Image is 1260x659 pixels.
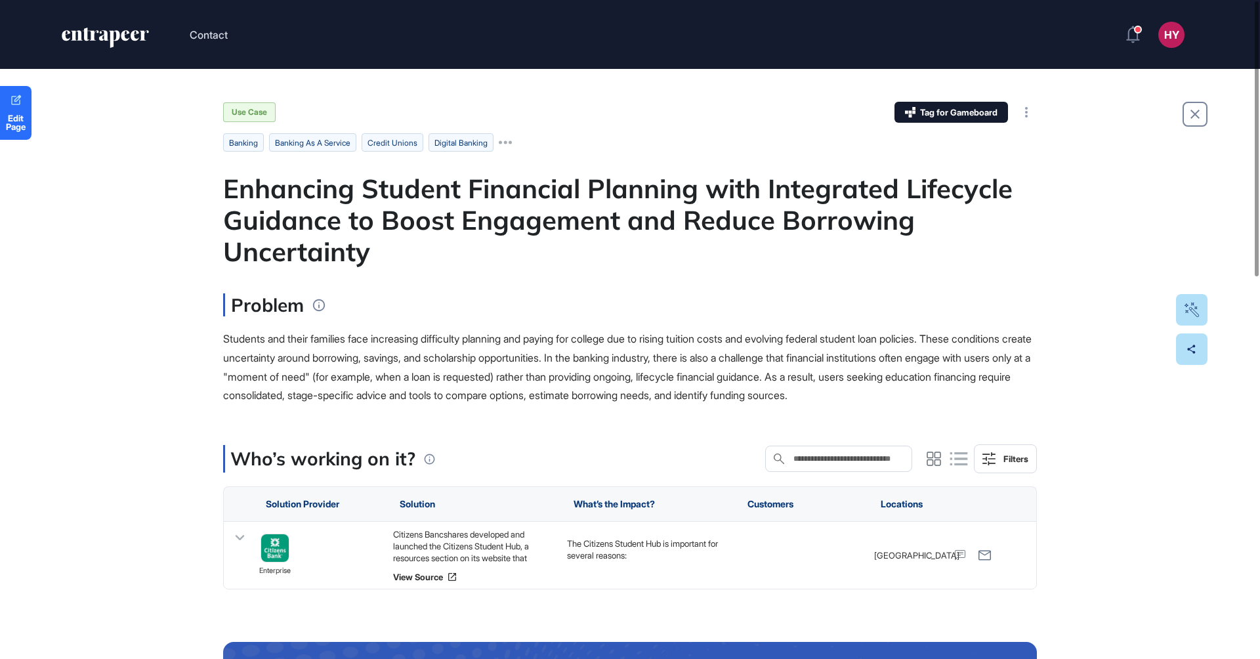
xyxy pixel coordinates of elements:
span: Tag for Gameboard [920,108,997,117]
a: image [261,534,289,563]
span: Customers [747,499,793,509]
span: Solution [400,499,435,509]
li: credit unions [362,133,423,152]
div: Enhancing Student Financial Planning with Integrated Lifecycle Guidance to Boost Engagement and R... [223,173,1037,267]
div: Citizens Bancshares developed and launched the Citizens Student Hub, a resources section on its w... [393,528,554,564]
span: Solution Provider [266,499,339,509]
button: Filters [974,444,1037,473]
button: HY [1158,22,1185,48]
li: : Improves the ability of users to navigate complex college financing decisions by consolidating ... [580,572,728,632]
div: Use Case [223,102,276,122]
strong: Navigation [580,573,623,584]
span: Students and their families face increasing difficulty planning and paying for college due to ris... [223,332,1032,402]
span: enterprise [259,565,291,577]
li: digital banking [429,133,493,152]
a: View Source [393,572,554,582]
a: entrapeer-logo [60,28,150,53]
span: Locations [881,499,923,509]
li: banking as a service [269,133,356,152]
p: The Citizens Student Hub is important for several reasons: [567,538,728,561]
div: Filters [1003,454,1028,464]
h3: Problem [223,293,304,316]
p: Who’s working on it? [230,445,415,473]
li: banking [223,133,264,152]
span: [GEOGRAPHIC_DATA] [874,549,959,561]
button: Contact [190,26,228,43]
span: What’s the Impact? [574,499,655,509]
img: image [261,534,289,562]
